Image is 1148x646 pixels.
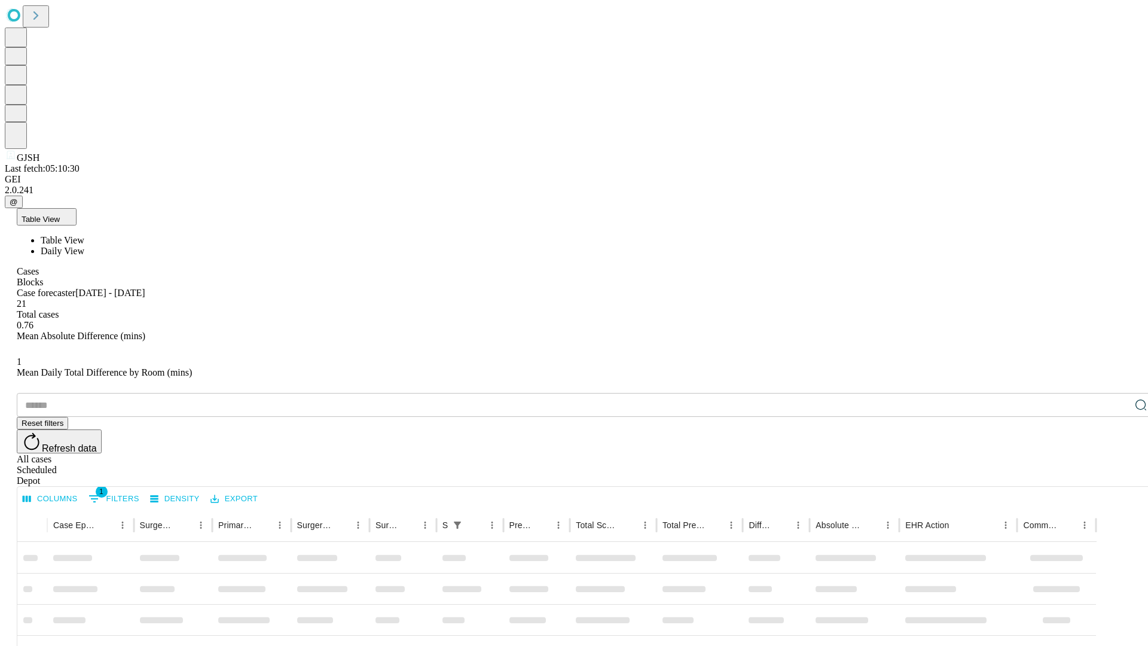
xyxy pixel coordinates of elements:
[41,246,84,256] span: Daily View
[53,520,96,530] div: Case Epic Id
[207,490,261,508] button: Export
[17,417,68,429] button: Reset filters
[86,489,142,508] button: Show filters
[17,298,26,309] span: 21
[533,517,550,534] button: Sort
[17,367,192,377] span: Mean Daily Total Difference by Room (mins)
[400,517,417,534] button: Sort
[1076,517,1093,534] button: Menu
[22,419,63,428] span: Reset filters
[790,517,807,534] button: Menu
[706,517,723,534] button: Sort
[550,517,567,534] button: Menu
[863,517,880,534] button: Sort
[255,517,271,534] button: Sort
[509,520,533,530] div: Predicted In Room Duration
[17,309,59,319] span: Total cases
[5,196,23,208] button: @
[905,520,949,530] div: EHR Action
[449,517,466,534] button: Show filters
[17,429,102,453] button: Refresh data
[749,520,772,530] div: Difference
[1060,517,1076,534] button: Sort
[484,517,500,534] button: Menu
[333,517,350,534] button: Sort
[97,517,114,534] button: Sort
[816,520,862,530] div: Absolute Difference
[350,517,367,534] button: Menu
[41,235,84,245] span: Table View
[467,517,484,534] button: Sort
[576,520,619,530] div: Total Scheduled Duration
[297,520,332,530] div: Surgery Name
[17,320,33,330] span: 0.76
[17,356,22,367] span: 1
[271,517,288,534] button: Menu
[22,215,60,224] span: Table View
[880,517,896,534] button: Menu
[96,486,108,498] span: 1
[218,520,253,530] div: Primary Service
[20,490,81,508] button: Select columns
[17,208,77,226] button: Table View
[140,520,175,530] div: Surgeon Name
[1023,520,1058,530] div: Comments
[17,153,39,163] span: GJSH
[114,517,131,534] button: Menu
[449,517,466,534] div: 1 active filter
[620,517,637,534] button: Sort
[17,288,75,298] span: Case forecaster
[773,517,790,534] button: Sort
[193,517,209,534] button: Menu
[5,163,80,173] span: Last fetch: 05:10:30
[17,331,145,341] span: Mean Absolute Difference (mins)
[42,443,97,453] span: Refresh data
[5,174,1143,185] div: GEI
[637,517,654,534] button: Menu
[997,517,1014,534] button: Menu
[10,197,18,206] span: @
[417,517,433,534] button: Menu
[75,288,145,298] span: [DATE] - [DATE]
[723,517,740,534] button: Menu
[375,520,399,530] div: Surgery Date
[147,490,203,508] button: Density
[662,520,706,530] div: Total Predicted Duration
[950,517,967,534] button: Sort
[5,185,1143,196] div: 2.0.241
[442,520,448,530] div: Scheduled In Room Duration
[176,517,193,534] button: Sort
